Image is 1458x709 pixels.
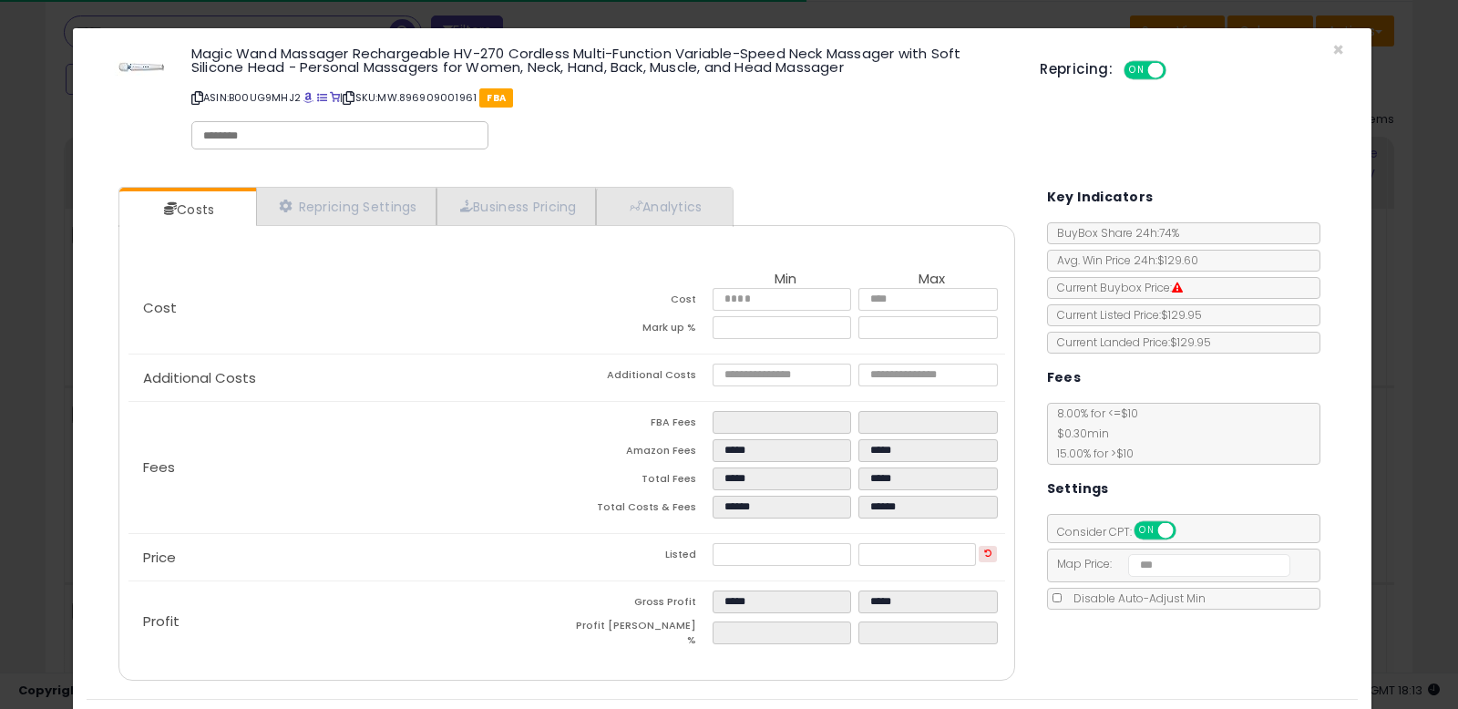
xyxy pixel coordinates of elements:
[567,288,713,316] td: Cost
[1048,406,1138,461] span: 8.00 % for <= $10
[128,460,567,475] p: Fees
[330,90,340,105] a: Your listing only
[1048,426,1109,441] span: $0.30 min
[1047,478,1109,500] h5: Settings
[1048,280,1183,295] span: Current Buybox Price:
[713,272,858,288] th: Min
[1048,307,1202,323] span: Current Listed Price: $129.95
[1048,334,1211,350] span: Current Landed Price: $129.95
[1125,63,1148,78] span: ON
[317,90,327,105] a: All offer listings
[1164,63,1193,78] span: OFF
[1173,523,1202,539] span: OFF
[1040,62,1113,77] h5: Repricing:
[303,90,313,105] a: BuyBox page
[114,46,169,87] img: 21jVQ5I3i3L._SL60_.jpg
[191,83,1012,112] p: ASIN: B00UG9MHJ2 | SKU: MW.896909001961
[436,188,596,225] a: Business Pricing
[567,591,713,619] td: Gross Profit
[567,439,713,468] td: Amazon Fees
[1048,524,1200,539] span: Consider CPT:
[1048,556,1291,571] span: Map Price:
[191,46,1012,74] h3: Magic Wand Massager Rechargeable HV-270 Cordless Multi-Function Variable-Speed Neck Massager with...
[128,371,567,385] p: Additional Costs
[858,272,1004,288] th: Max
[128,614,567,629] p: Profit
[128,550,567,565] p: Price
[567,496,713,524] td: Total Costs & Fees
[567,543,713,571] td: Listed
[567,468,713,496] td: Total Fees
[1135,523,1158,539] span: ON
[1047,366,1082,389] h5: Fees
[1048,225,1179,241] span: BuyBox Share 24h: 74%
[479,88,513,108] span: FBA
[567,316,713,344] td: Mark up %
[1048,252,1198,268] span: Avg. Win Price 24h: $129.60
[1332,36,1344,63] span: ×
[567,364,713,392] td: Additional Costs
[1048,446,1134,461] span: 15.00 % for > $10
[1172,283,1183,293] i: Suppressed Buy Box
[1064,591,1206,606] span: Disable Auto-Adjust Min
[256,188,436,225] a: Repricing Settings
[567,411,713,439] td: FBA Fees
[1047,186,1154,209] h5: Key Indicators
[596,188,731,225] a: Analytics
[119,191,254,228] a: Costs
[128,301,567,315] p: Cost
[567,619,713,652] td: Profit [PERSON_NAME] %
